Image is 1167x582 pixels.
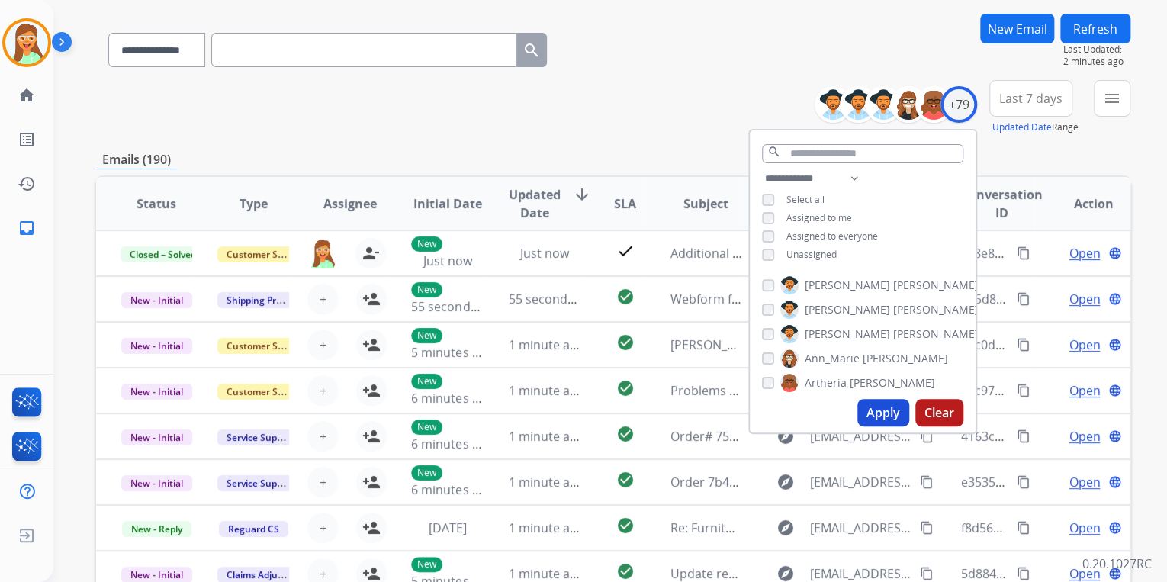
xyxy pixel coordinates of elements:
[616,379,634,397] mat-icon: check_circle
[240,195,268,213] span: Type
[670,519,936,536] span: Re: Furniture Insurance Claim – Damaged Sofa
[307,330,338,360] button: +
[1017,567,1030,580] mat-icon: content_copy
[1063,56,1130,68] span: 2 minutes ago
[616,471,634,489] mat-icon: check_circle
[217,246,317,262] span: Customer Support
[411,436,493,452] span: 6 minutes ago
[809,427,911,445] span: [EMAIL_ADDRESS][DOMAIN_NAME]
[670,382,799,399] span: Problems filing a claim
[307,421,338,452] button: +
[1069,381,1100,400] span: Open
[805,351,860,366] span: Ann_Marie
[122,521,191,537] span: New - Reply
[1017,429,1030,443] mat-icon: content_copy
[411,465,442,481] p: New
[920,475,934,489] mat-icon: content_copy
[805,278,890,293] span: [PERSON_NAME]
[1069,290,1100,308] span: Open
[1108,521,1122,535] mat-icon: language
[980,14,1054,43] button: New Email
[411,481,493,498] span: 6 minutes ago
[362,244,380,262] mat-icon: person_remove
[96,150,177,169] p: Emails (190)
[670,336,764,353] span: [PERSON_NAME]
[217,429,304,445] span: Service Support
[320,427,326,445] span: +
[1082,555,1152,573] p: 0.20.1027RC
[1069,336,1100,354] span: Open
[786,193,825,206] span: Select all
[961,185,1043,222] span: Conversation ID
[320,336,326,354] span: +
[915,399,963,426] button: Clear
[776,473,794,491] mat-icon: explore
[307,467,338,497] button: +
[137,195,176,213] span: Status
[217,384,317,400] span: Customer Support
[509,185,561,222] span: Updated Date
[5,21,48,64] img: avatar
[520,245,569,262] span: Just now
[362,427,381,445] mat-icon: person_add
[411,420,442,435] p: New
[428,519,466,536] span: [DATE]
[121,475,192,491] span: New - Initial
[18,175,36,193] mat-icon: history
[940,86,977,123] div: +79
[1017,246,1030,260] mat-icon: content_copy
[217,475,304,491] span: Service Support
[362,290,381,308] mat-icon: person_add
[509,565,584,582] span: 1 minute ago
[776,519,794,537] mat-icon: explore
[989,80,1072,117] button: Last 7 days
[616,425,634,443] mat-icon: check_circle
[411,374,442,389] p: New
[121,338,192,354] span: New - Initial
[1017,292,1030,306] mat-icon: content_copy
[786,230,878,243] span: Assigned to everyone
[1108,246,1122,260] mat-icon: language
[616,516,634,535] mat-icon: check_circle
[320,519,326,537] span: +
[776,427,794,445] mat-icon: explore
[320,381,326,400] span: +
[1108,567,1122,580] mat-icon: language
[509,291,598,307] span: 55 seconds ago
[217,292,322,308] span: Shipping Protection
[18,86,36,105] mat-icon: home
[1069,473,1100,491] span: Open
[1060,14,1130,43] button: Refresh
[320,473,326,491] span: +
[509,336,584,353] span: 1 minute ago
[121,292,192,308] span: New - Initial
[362,336,381,354] mat-icon: person_add
[1108,429,1122,443] mat-icon: language
[522,41,541,59] mat-icon: search
[893,278,979,293] span: [PERSON_NAME]
[121,246,205,262] span: Closed – Solved
[121,384,192,400] span: New - Initial
[1069,427,1100,445] span: Open
[614,195,636,213] span: SLA
[307,284,338,314] button: +
[786,211,852,224] span: Assigned to me
[670,245,800,262] span: Additional Information
[1017,384,1030,397] mat-icon: content_copy
[1017,338,1030,352] mat-icon: content_copy
[1108,338,1122,352] mat-icon: language
[320,290,326,308] span: +
[18,130,36,149] mat-icon: list_alt
[323,195,377,213] span: Assignee
[857,399,909,426] button: Apply
[893,326,979,342] span: [PERSON_NAME]
[423,252,471,269] span: Just now
[683,195,728,213] span: Subject
[992,121,1079,133] span: Range
[411,298,500,315] span: 55 seconds ago
[509,428,584,445] span: 1 minute ago
[411,557,442,572] p: New
[307,375,338,406] button: +
[920,429,934,443] mat-icon: content_copy
[1034,177,1130,230] th: Action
